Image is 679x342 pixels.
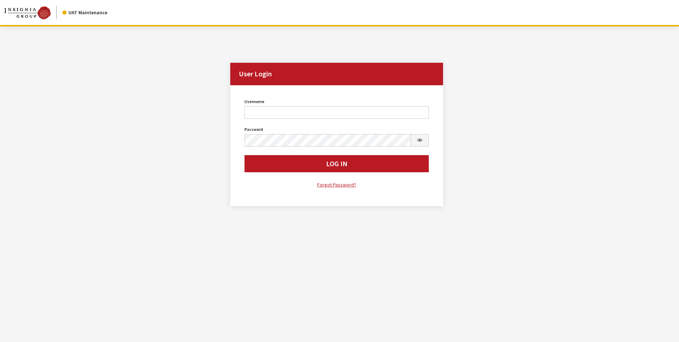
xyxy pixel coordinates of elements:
button: Log In [245,155,429,172]
h2: User Login [230,63,443,85]
div: UAT Maintenance [62,9,107,16]
button: Show Password [411,134,429,147]
label: Username [245,98,264,105]
img: Catalog Maintenance [4,6,51,19]
a: Insignia Group logo [4,6,62,19]
label: Password [245,126,263,133]
a: Forgot Password? [245,181,429,189]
